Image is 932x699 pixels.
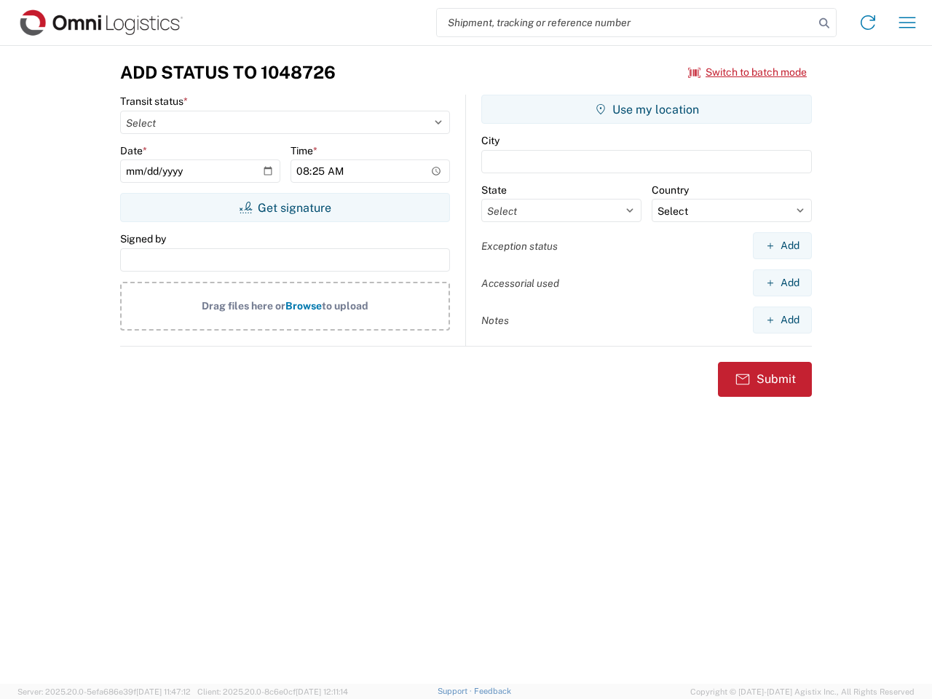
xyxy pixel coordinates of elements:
label: Time [291,144,317,157]
button: Add [753,307,812,333]
input: Shipment, tracking or reference number [437,9,814,36]
button: Add [753,232,812,259]
label: Accessorial used [481,277,559,290]
span: to upload [322,300,368,312]
span: [DATE] 12:11:14 [296,687,348,696]
h3: Add Status to 1048726 [120,62,336,83]
label: Notes [481,314,509,327]
button: Get signature [120,193,450,222]
a: Support [438,687,474,695]
span: Server: 2025.20.0-5efa686e39f [17,687,191,696]
label: Exception status [481,240,558,253]
button: Submit [718,362,812,397]
button: Add [753,269,812,296]
label: Signed by [120,232,166,245]
label: Transit status [120,95,188,108]
span: Drag files here or [202,300,285,312]
label: Country [652,183,689,197]
button: Switch to batch mode [688,60,807,84]
span: Copyright © [DATE]-[DATE] Agistix Inc., All Rights Reserved [690,685,915,698]
a: Feedback [474,687,511,695]
label: City [481,134,499,147]
label: State [481,183,507,197]
span: [DATE] 11:47:12 [136,687,191,696]
span: Browse [285,300,322,312]
span: Client: 2025.20.0-8c6e0cf [197,687,348,696]
label: Date [120,144,147,157]
button: Use my location [481,95,812,124]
